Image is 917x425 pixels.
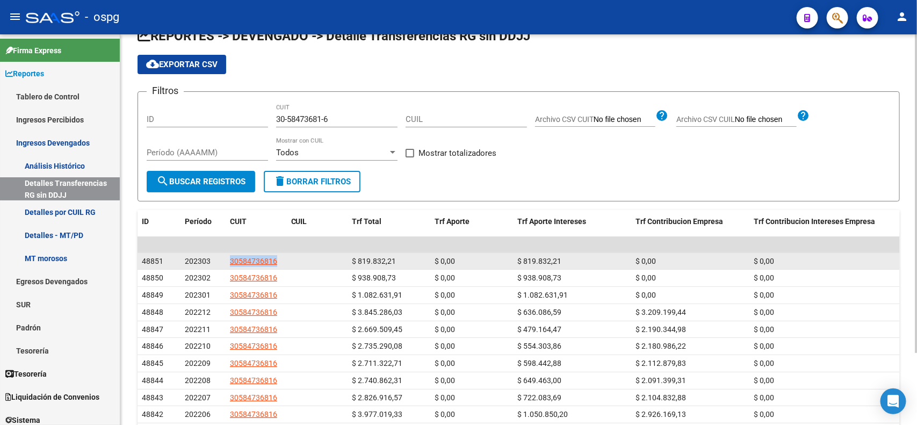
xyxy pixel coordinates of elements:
span: $ 2.669.509,45 [352,325,402,334]
span: $ 0,00 [435,273,455,282]
span: Todos [276,148,299,157]
span: $ 2.190.344,98 [636,325,686,334]
h3: Filtros [147,83,184,98]
span: Liquidación de Convenios [5,391,99,403]
span: ID [142,217,149,226]
span: $ 0,00 [435,308,455,316]
mat-icon: cloud_download [146,57,159,70]
button: Borrar Filtros [264,171,360,192]
span: $ 598.442,88 [517,359,561,368]
datatable-header-cell: Trf Total [348,210,430,233]
span: $ 0,00 [435,257,455,265]
span: Trf Contribucion Empresa [636,217,723,226]
datatable-header-cell: Período [180,210,226,233]
span: Trf Total [352,217,381,226]
span: 30584736816 [230,376,277,385]
span: Tesorería [5,368,47,380]
span: 48851 [142,257,163,265]
span: Buscar Registros [156,177,246,186]
span: $ 0,00 [754,410,774,419]
span: $ 2.926.169,13 [636,410,686,419]
span: Trf Contribucion Intereses Empresa [754,217,875,226]
span: $ 2.104.832,88 [636,393,686,402]
span: 30584736816 [230,325,277,334]
span: $ 2.826.916,57 [352,393,402,402]
span: $ 938.908,73 [352,273,396,282]
span: $ 0,00 [754,308,774,316]
span: $ 3.977.019,33 [352,410,402,419]
span: $ 0,00 [754,325,774,334]
span: 48843 [142,393,163,402]
span: 202208 [185,376,211,385]
span: 202302 [185,273,211,282]
span: 48846 [142,342,163,350]
span: $ 2.180.986,22 [636,342,686,350]
span: $ 1.050.850,20 [517,410,568,419]
span: $ 0,00 [754,359,774,368]
span: 30584736816 [230,342,277,350]
span: CUIT [230,217,247,226]
span: $ 0,00 [636,257,656,265]
span: 48848 [142,308,163,316]
span: $ 636.086,59 [517,308,561,316]
span: 202209 [185,359,211,368]
span: $ 2.112.879,83 [636,359,686,368]
span: 30584736816 [230,273,277,282]
mat-icon: help [655,109,668,122]
input: Archivo CSV CUIT [594,115,655,125]
span: $ 2.740.862,31 [352,376,402,385]
span: 202212 [185,308,211,316]
mat-icon: menu [9,10,21,23]
span: Período [185,217,212,226]
button: Buscar Registros [147,171,255,192]
span: 202301 [185,291,211,299]
button: Exportar CSV [138,55,226,74]
span: 48842 [142,410,163,419]
span: $ 0,00 [435,393,455,402]
span: $ 0,00 [754,257,774,265]
span: $ 3.209.199,44 [636,308,686,316]
span: CUIL [291,217,307,226]
datatable-header-cell: Trf Aporte Intereses [513,210,631,233]
span: $ 0,00 [435,291,455,299]
span: 48847 [142,325,163,334]
span: $ 819.832,21 [352,257,396,265]
span: $ 0,00 [754,291,774,299]
span: $ 2.711.322,71 [352,359,402,368]
span: 202303 [185,257,211,265]
span: $ 3.845.286,03 [352,308,402,316]
span: 202206 [185,410,211,419]
span: $ 0,00 [754,376,774,385]
span: $ 0,00 [435,410,455,419]
span: $ 0,00 [435,359,455,368]
span: Exportar CSV [146,60,218,69]
span: Reportes [5,68,44,80]
datatable-header-cell: ID [138,210,180,233]
mat-icon: delete [273,175,286,188]
span: Trf Aporte [435,217,470,226]
input: Archivo CSV CUIL [735,115,797,125]
span: $ 1.082.631,91 [517,291,568,299]
span: $ 722.083,69 [517,393,561,402]
span: $ 819.832,21 [517,257,561,265]
mat-icon: help [797,109,810,122]
span: $ 2.091.399,31 [636,376,686,385]
datatable-header-cell: CUIL [287,210,348,233]
span: $ 938.908,73 [517,273,561,282]
datatable-header-cell: Trf Contribucion Empresa [631,210,749,233]
span: $ 2.735.290,08 [352,342,402,350]
div: Open Intercom Messenger [880,388,906,414]
span: 48844 [142,376,163,385]
span: $ 0,00 [435,325,455,334]
span: 202207 [185,393,211,402]
span: 30584736816 [230,393,277,402]
span: 30584736816 [230,359,277,368]
mat-icon: person [896,10,908,23]
span: 48850 [142,273,163,282]
span: $ 0,00 [636,291,656,299]
span: $ 0,00 [754,393,774,402]
span: Borrar Filtros [273,177,351,186]
span: $ 0,00 [435,376,455,385]
span: $ 649.463,00 [517,376,561,385]
span: Archivo CSV CUIL [676,115,735,124]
